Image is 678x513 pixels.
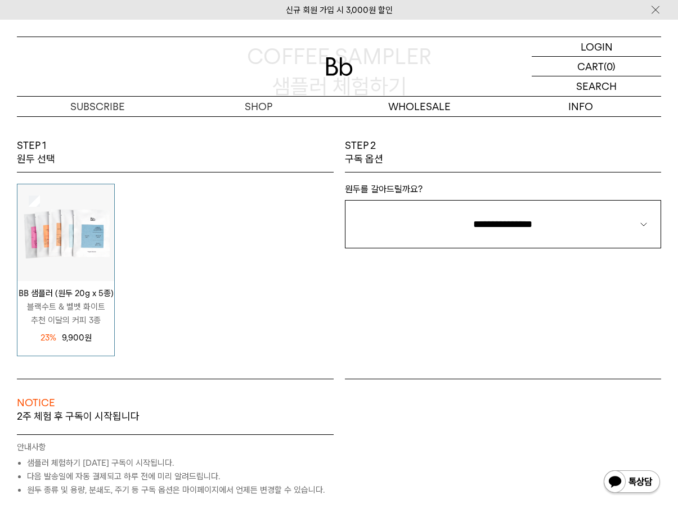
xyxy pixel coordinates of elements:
[581,37,613,56] p: LOGIN
[17,184,114,281] img: 상품이미지
[17,396,334,410] p: NOTICE
[532,57,661,76] a: CART (0)
[84,333,92,343] span: 원
[339,97,500,116] p: WHOLESALE
[326,57,353,76] img: 로고
[27,470,334,483] li: 다음 발송일에 자동 결제되고 하루 전에 미리 알려드립니다.
[17,410,334,434] p: 2주 체험 후 구독이 시작됩니다
[345,139,383,166] p: STEP 2 구독 옵션
[345,184,662,200] p: 원두를 갈아드릴까요?
[604,57,616,76] p: (0)
[576,76,617,96] p: SEARCH
[27,483,334,497] li: 원두 종류 및 용량, 분쇄도, 주기 등 구독 옵션은 마이페이지에서 언제든 변경할 수 있습니다.
[62,331,92,344] p: 9,900
[532,37,661,57] a: LOGIN
[17,441,334,456] p: 안내사항
[17,300,114,327] p: 블랙수트 & 벨벳 화이트 추천 이달의 커피 3종
[603,469,661,496] img: 카카오톡 채널 1:1 채팅 버튼
[286,5,393,15] a: 신규 회원 가입 시 3,000원 할인
[17,287,114,300] p: BB 샘플러 (원두 20g x 5종)
[17,139,55,166] p: STEP 1 원두 선택
[17,97,178,116] a: SUBSCRIBE
[178,97,339,116] a: SHOP
[27,456,334,470] li: 샘플러 체험하기 [DATE] 구독이 시작됩니다.
[500,97,661,116] p: INFO
[577,57,604,76] p: CART
[41,331,56,344] span: 23%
